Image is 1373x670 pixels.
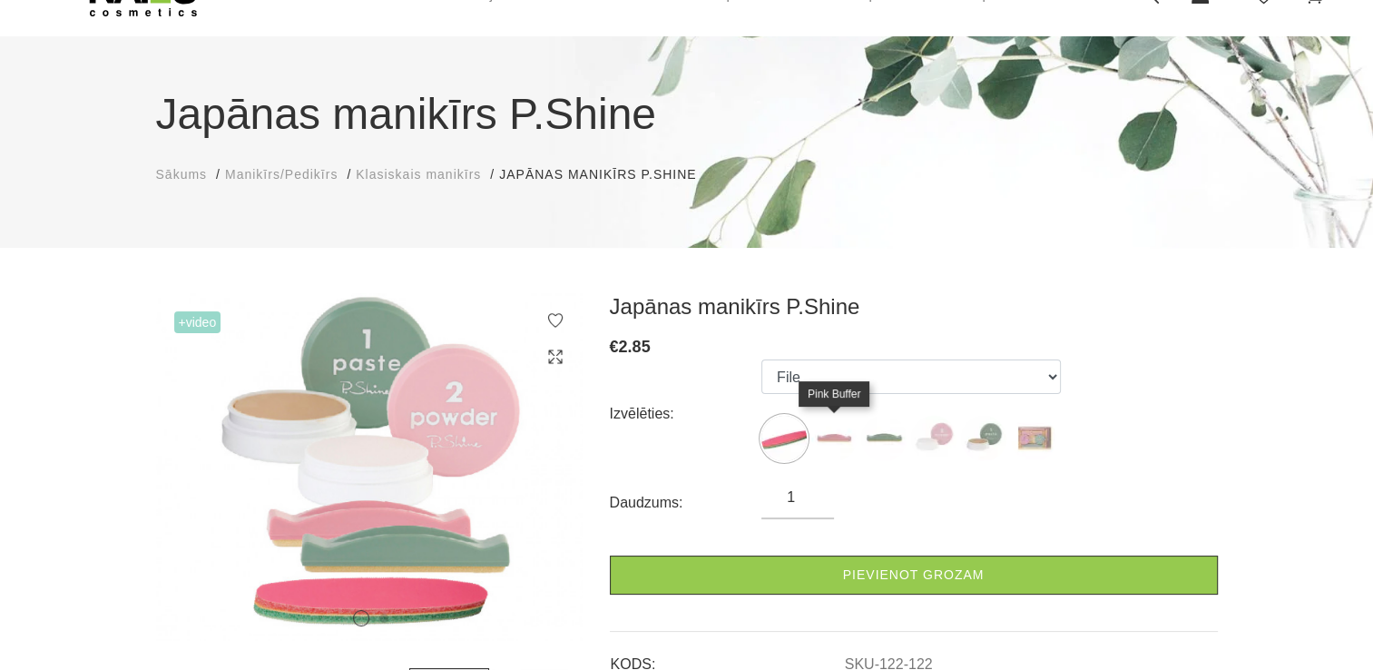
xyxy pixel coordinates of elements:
img: ... [911,416,956,461]
img: ... [156,293,583,641]
div: Daudzums: [610,488,762,517]
li: Japānas manikīrs P.Shine [499,165,714,184]
img: ... [961,416,1006,461]
img: ... [1011,416,1056,461]
img: ... [761,416,807,461]
a: Klasiskais manikīrs [356,165,481,184]
span: +Video [174,311,221,333]
h3: Japānas manikīrs P.Shine [610,293,1218,320]
a: Sākums [156,165,208,184]
span: Sākums [156,167,208,182]
a: Manikīrs/Pedikīrs [225,165,338,184]
div: Izvēlēties: [610,399,762,429]
img: ... [861,416,907,461]
button: 1 of 2 [353,610,369,626]
span: Manikīrs/Pedikīrs [225,167,338,182]
span: Klasiskais manikīrs [356,167,481,182]
span: 2.85 [619,338,651,356]
span: € [610,338,619,356]
h1: Japānas manikīrs P.Shine [156,82,1218,147]
img: ... [811,416,857,461]
button: 2 of 2 [379,614,388,623]
a: Pievienot grozam [610,556,1218,595]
